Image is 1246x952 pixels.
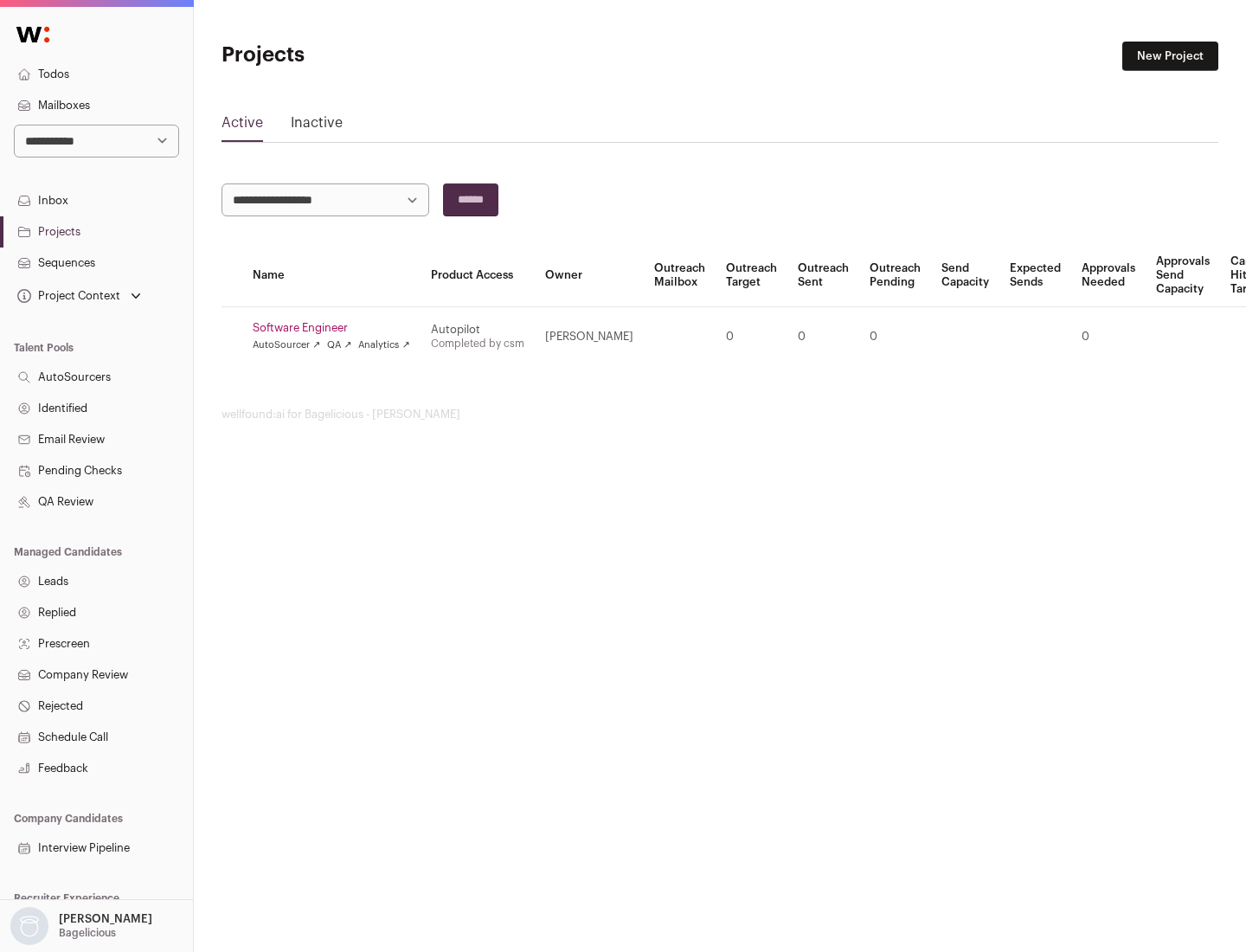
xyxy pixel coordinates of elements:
[14,284,145,308] button: Open dropdown
[59,926,116,940] p: Bagelicious
[291,113,343,140] a: Inactive
[931,244,999,307] th: Send Capacity
[1071,307,1146,367] td: 0
[222,408,1218,421] footer: wellfound:ai for Bagelicious - [PERSON_NAME]
[1071,244,1146,307] th: Approvals Needed
[59,912,152,926] p: [PERSON_NAME]
[7,907,156,945] button: Open dropdown
[716,244,787,307] th: Outreach Target
[1122,42,1218,71] a: New Project
[999,244,1071,307] th: Expected Sends
[7,17,59,52] img: Wellfound
[535,244,644,307] th: Owner
[859,307,931,367] td: 0
[222,113,263,140] a: Active
[242,244,421,307] th: Name
[644,244,716,307] th: Outreach Mailbox
[716,307,787,367] td: 0
[859,244,931,307] th: Outreach Pending
[10,907,48,945] img: nopic.png
[14,289,120,303] div: Project Context
[253,321,410,335] a: Software Engineer
[1146,244,1220,307] th: Approvals Send Capacity
[253,338,320,352] a: AutoSourcer ↗
[787,307,859,367] td: 0
[431,338,524,349] a: Completed by csm
[358,338,409,352] a: Analytics ↗
[327,338,351,352] a: QA ↗
[222,42,554,69] h1: Projects
[431,323,524,337] div: Autopilot
[787,244,859,307] th: Outreach Sent
[535,307,644,367] td: [PERSON_NAME]
[421,244,535,307] th: Product Access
